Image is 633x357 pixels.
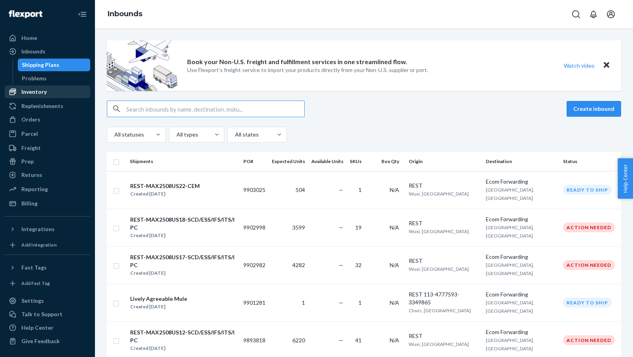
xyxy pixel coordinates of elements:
[5,335,90,348] button: Give Feedback
[409,266,469,272] span: Wuxi, [GEOGRAPHIC_DATA]
[5,294,90,307] a: Settings
[390,186,399,193] span: N/A
[339,224,343,231] span: —
[560,152,621,171] th: Status
[21,310,63,318] div: Talk to Support
[486,262,534,276] span: [GEOGRAPHIC_DATA], [GEOGRAPHIC_DATA]
[409,219,479,227] div: REST
[486,178,557,186] div: Ecom Forwarding
[5,277,90,290] a: Add Fast Tag
[5,155,90,168] a: Prep
[409,308,471,313] span: Clovis, [GEOGRAPHIC_DATA]
[130,216,237,232] div: REST-MAX2508US18-SCD/ESS/IFS/ITS/IPC
[21,337,60,345] div: Give Feedback
[486,291,557,298] div: Ecom Forwarding
[22,74,47,82] div: Problems
[5,321,90,334] a: Help Center
[486,215,557,223] div: Ecom Forwarding
[130,303,187,311] div: Created [DATE]
[187,66,428,74] p: Use Flexport’s freight service to import your products directly from your Non-U.S. supplier or port.
[126,101,304,117] input: Search inbounds by name, destination, msku...
[5,223,90,235] button: Integrations
[563,222,615,232] div: Action Needed
[355,262,362,268] span: 32
[108,9,142,18] a: Inbounds
[302,299,305,306] span: 1
[563,260,615,270] div: Action Needed
[559,60,600,71] button: Watch video
[390,337,399,344] span: N/A
[5,261,90,274] button: Fast Tags
[390,299,399,306] span: N/A
[130,253,237,269] div: REST-MAX2508US17-SCD/ESS/IFS/ITS/IPC
[292,262,305,268] span: 4282
[240,246,269,284] td: 9902982
[586,6,601,22] button: Open notifications
[358,186,362,193] span: 1
[9,10,42,18] img: Flexport logo
[358,299,362,306] span: 1
[5,197,90,210] a: Billing
[567,101,621,117] button: Create inbound
[618,158,633,199] button: Help Center
[21,297,44,305] div: Settings
[130,190,200,198] div: Created [DATE]
[21,116,40,123] div: Orders
[130,182,200,190] div: REST-MAX2508US22-CEM
[563,335,615,345] div: Action Needed
[21,280,50,287] div: Add Fast Tag
[240,171,269,209] td: 9903025
[563,298,612,308] div: Ready to ship
[21,185,48,193] div: Reporting
[409,332,479,340] div: REST
[18,59,91,71] a: Shipping Plans
[21,130,38,138] div: Parcel
[5,308,90,321] a: Talk to Support
[486,224,534,239] span: [GEOGRAPHIC_DATA], [GEOGRAPHIC_DATA]
[406,152,483,171] th: Origin
[130,344,237,352] div: Created [DATE]
[74,6,90,22] button: Close Navigation
[5,85,90,98] a: Inventory
[130,269,237,277] div: Created [DATE]
[21,88,47,96] div: Inventory
[486,253,557,261] div: Ecom Forwarding
[409,257,479,265] div: REST
[21,158,34,165] div: Prep
[409,191,469,197] span: Wuxi, [GEOGRAPHIC_DATA]
[409,341,469,347] span: Wuxi, [GEOGRAPHIC_DATA]
[21,144,41,152] div: Freight
[130,329,237,344] div: REST-MAX2508US12-SCD/ESS/IFS/ITS/IPC
[568,6,584,22] button: Open Search Box
[486,328,557,336] div: Ecom Forwarding
[339,337,343,344] span: —
[563,185,612,195] div: Ready to ship
[5,32,90,44] a: Home
[240,284,269,321] td: 9901281
[21,34,37,42] div: Home
[187,57,407,66] p: Book your Non-U.S. freight and fulfillment services in one streamlined flow.
[21,199,38,207] div: Billing
[240,209,269,246] td: 9902998
[21,102,63,110] div: Replenishments
[5,142,90,154] a: Freight
[409,182,479,190] div: REST
[21,47,45,55] div: Inbounds
[269,152,308,171] th: Expected Units
[308,152,347,171] th: Available Units
[5,45,90,58] a: Inbounds
[292,224,305,231] span: 3599
[483,152,560,171] th: Destination
[409,291,479,306] div: REST 113-4777593-3349865
[5,239,90,251] a: Add Integration
[390,224,399,231] span: N/A
[5,183,90,196] a: Reporting
[347,152,368,171] th: SKUs
[368,152,406,171] th: Box Qty
[339,262,343,268] span: —
[292,337,305,344] span: 6220
[486,337,534,351] span: [GEOGRAPHIC_DATA], [GEOGRAPHIC_DATA]
[601,60,612,71] button: Close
